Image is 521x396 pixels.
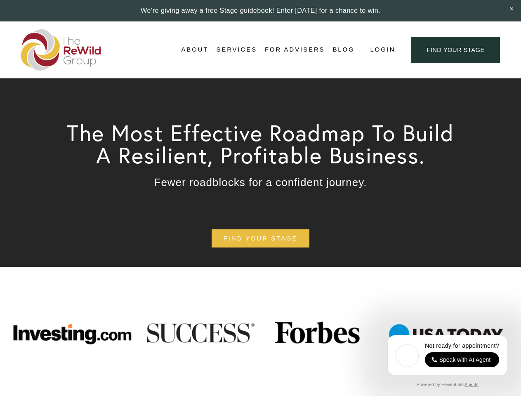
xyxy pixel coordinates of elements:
[265,44,325,56] a: For Advisers
[411,37,500,63] a: find your stage
[21,29,102,71] img: The ReWild Group
[370,44,395,55] a: Login
[216,44,257,56] a: folder dropdown
[181,44,208,55] span: About
[216,44,257,55] span: Services
[67,119,461,169] span: The Most Effective Roadmap To Build A Resilient, Profitable Business.
[212,229,309,248] a: find your stage
[332,44,354,56] a: Blog
[181,44,208,56] a: folder dropdown
[154,176,367,189] span: Fewer roadblocks for a confident journey.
